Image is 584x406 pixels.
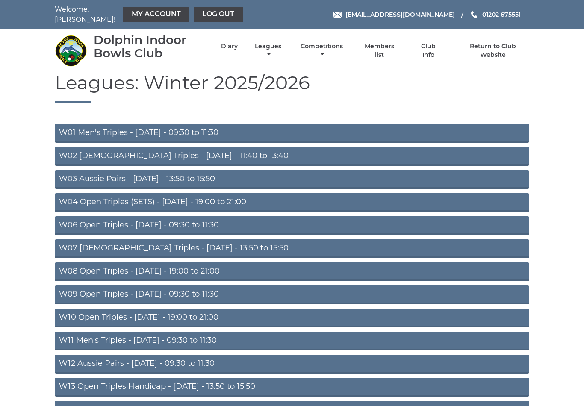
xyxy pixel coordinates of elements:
[55,170,529,189] a: W03 Aussie Pairs - [DATE] - 13:50 to 15:50
[55,4,245,25] nav: Welcome, [PERSON_NAME]!
[55,239,529,258] a: W07 [DEMOGRAPHIC_DATA] Triples - [DATE] - 13:50 to 15:50
[55,124,529,143] a: W01 Men's Triples - [DATE] - 09:30 to 11:30
[470,10,521,19] a: Phone us 01202 675551
[360,42,399,59] a: Members list
[55,355,529,374] a: W12 Aussie Pairs - [DATE] - 09:30 to 11:30
[55,35,87,67] img: Dolphin Indoor Bowls Club
[471,11,477,18] img: Phone us
[457,42,529,59] a: Return to Club Website
[55,285,529,304] a: W09 Open Triples - [DATE] - 09:30 to 11:30
[123,7,189,22] a: My Account
[333,10,455,19] a: Email [EMAIL_ADDRESS][DOMAIN_NAME]
[414,42,442,59] a: Club Info
[55,378,529,397] a: W13 Open Triples Handicap - [DATE] - 13:50 to 15:50
[55,309,529,327] a: W10 Open Triples - [DATE] - 19:00 to 21:00
[55,332,529,350] a: W11 Men's Triples - [DATE] - 09:30 to 11:30
[55,193,529,212] a: W04 Open Triples (SETS) - [DATE] - 19:00 to 21:00
[55,72,529,103] h1: Leagues: Winter 2025/2026
[482,11,521,18] span: 01202 675551
[221,42,238,50] a: Diary
[55,147,529,166] a: W02 [DEMOGRAPHIC_DATA] Triples - [DATE] - 11:40 to 13:40
[194,7,243,22] a: Log out
[94,33,206,60] div: Dolphin Indoor Bowls Club
[333,12,342,18] img: Email
[253,42,283,59] a: Leagues
[345,11,455,18] span: [EMAIL_ADDRESS][DOMAIN_NAME]
[55,216,529,235] a: W06 Open Triples - [DATE] - 09:30 to 11:30
[298,42,345,59] a: Competitions
[55,262,529,281] a: W08 Open Triples - [DATE] - 19:00 to 21:00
